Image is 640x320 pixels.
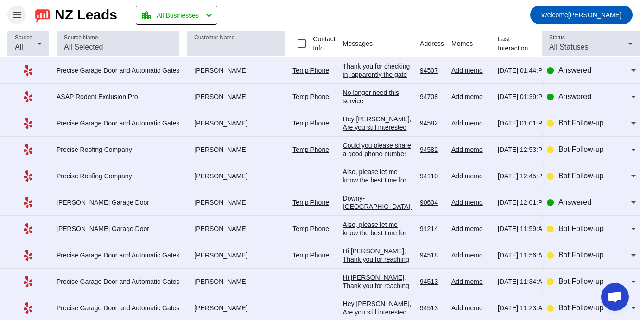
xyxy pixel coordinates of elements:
[451,145,490,154] div: Add memo
[187,145,285,154] div: [PERSON_NAME]
[558,198,591,206] span: Answered
[15,43,23,51] span: All
[57,145,179,154] div: Precise Roofing Company
[311,34,335,53] label: Contact Info
[23,250,34,261] mat-icon: Yelp
[343,141,412,175] div: Could you please share a good phone number to discuss your request in more detail?​
[343,115,412,165] div: Hey [PERSON_NAME], Are you still interested in getting an estimate? Is there a good number to rea...
[498,119,548,127] div: [DATE] 01:01:PM
[549,35,565,41] mat-label: Status
[498,172,548,180] div: [DATE] 12:45:PM
[498,34,540,53] div: Last Interaction
[558,225,604,232] span: Bot Follow-up
[549,43,588,51] span: All Statuses
[187,251,285,259] div: [PERSON_NAME]
[292,251,329,259] a: Temp Phone
[420,251,444,259] div: 94518
[23,223,34,234] mat-icon: Yelp
[343,88,412,105] div: No longer need this service
[23,170,34,182] mat-icon: Yelp
[187,66,285,75] div: [PERSON_NAME]
[57,119,179,127] div: Precise Garage Door and Automatic Gates
[451,225,490,233] div: Add memo
[420,66,444,75] div: 94507
[498,304,548,312] div: [DATE] 11:23:AM
[541,11,568,19] span: Welcome
[57,172,179,180] div: Precise Roofing Company
[194,35,234,41] mat-label: Customer Name
[23,91,34,102] mat-icon: Yelp
[23,197,34,208] mat-icon: Yelp
[23,302,34,314] mat-icon: Yelp
[558,172,604,180] span: Bot Follow-up
[343,194,412,227] div: Downy- [GEOGRAPHIC_DATA]-[GEOGRAPHIC_DATA] area
[57,304,179,312] div: Precise Garage Door and Automatic Gates
[23,65,34,76] mat-icon: Yelp
[292,119,329,127] a: Temp Phone
[451,304,490,312] div: Add memo
[55,8,117,21] div: NZ Leads
[498,145,548,154] div: [DATE] 12:53:PM
[187,304,285,312] div: [PERSON_NAME]
[64,35,98,41] mat-label: Source Name
[498,277,548,286] div: [DATE] 11:34:AM
[11,9,22,20] mat-icon: menu
[343,62,412,112] div: Thank you for checking in, apparently the gate was fixed [DATE]. But I will keep your number in c...
[57,93,179,101] div: ASAP Rodent Exclusion Pro
[558,304,604,312] span: Bot Follow-up
[343,168,412,218] div: Also, please let me know the best time for you to talk. You can also book your free estimate onli...
[451,172,490,180] div: Add memo
[558,251,604,259] span: Bot Follow-up
[64,42,172,53] input: All Selected
[558,277,604,285] span: Bot Follow-up
[23,276,34,287] mat-icon: Yelp
[157,9,199,22] span: All Businesses
[292,225,329,232] a: Temp Phone
[187,277,285,286] div: [PERSON_NAME]
[141,10,152,21] mat-icon: location_city
[35,7,50,23] img: logo
[23,118,34,129] mat-icon: Yelp
[541,8,621,21] span: [PERSON_NAME]
[530,6,633,24] button: Welcome[PERSON_NAME]
[451,66,490,75] div: Add memo
[292,67,329,74] a: Temp Phone
[420,277,444,286] div: 94513
[601,283,629,311] a: Open chat
[498,251,548,259] div: [DATE] 11:56:AM
[187,119,285,127] div: [PERSON_NAME]
[498,198,548,207] div: [DATE] 12:01:PM
[558,145,604,153] span: Bot Follow-up
[292,93,329,100] a: Temp Phone
[57,66,179,75] div: Precise Garage Door and Automatic Gates
[292,146,329,153] a: Temp Phone
[57,198,179,207] div: [PERSON_NAME] Garage Door
[203,10,215,21] mat-icon: chevron_left
[451,251,490,259] div: Add memo
[15,35,32,41] mat-label: Source
[187,225,285,233] div: [PERSON_NAME]
[420,30,451,57] th: Address
[420,93,444,101] div: 94708
[57,251,179,259] div: Precise Garage Door and Automatic Gates
[420,119,444,127] div: 94582
[451,198,490,207] div: Add memo
[343,30,420,57] th: Messages
[498,66,548,75] div: [DATE] 01:44:PM
[420,225,444,233] div: 91214
[451,93,490,101] div: Add memo
[23,144,34,155] mat-icon: Yelp
[420,145,444,154] div: 94582
[420,198,444,207] div: 90604
[420,304,444,312] div: 94513
[498,93,548,101] div: [DATE] 01:39:PM
[187,172,285,180] div: [PERSON_NAME]
[420,172,444,180] div: 94110
[558,119,604,127] span: Bot Follow-up
[451,119,490,127] div: Add memo
[451,277,490,286] div: Add memo
[57,277,179,286] div: Precise Garage Door and Automatic Gates
[558,66,591,74] span: Answered
[136,6,217,25] button: All Businesses
[187,93,285,101] div: [PERSON_NAME]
